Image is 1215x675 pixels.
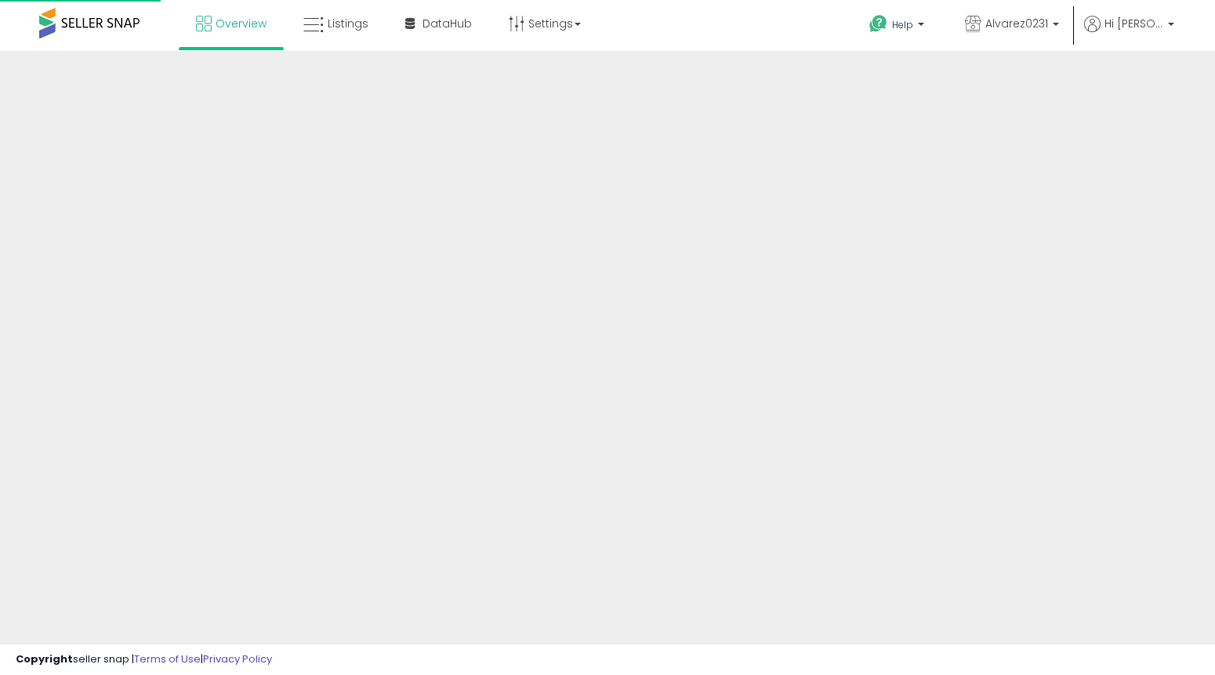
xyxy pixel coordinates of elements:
span: Help [892,18,913,31]
span: DataHub [423,16,472,31]
i: Get Help [869,14,888,34]
span: Overview [216,16,267,31]
span: Hi [PERSON_NAME] [1104,16,1163,31]
a: Privacy Policy [203,651,272,666]
span: Alvarez0231 [985,16,1048,31]
a: Help [857,2,940,51]
div: seller snap | | [16,652,272,667]
span: Listings [328,16,368,31]
a: Terms of Use [134,651,201,666]
strong: Copyright [16,651,73,666]
a: Hi [PERSON_NAME] [1084,16,1174,51]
